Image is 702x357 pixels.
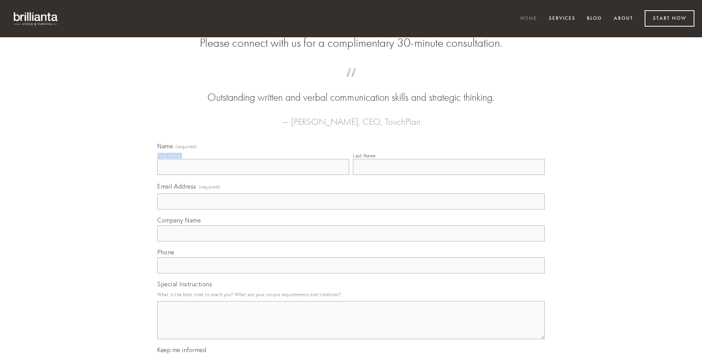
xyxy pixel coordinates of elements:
[157,182,196,190] span: Email Address
[157,36,545,50] h2: Please connect with us for a complimentary 30-minute consultation.
[157,248,174,256] span: Phone
[199,182,220,192] span: (required)
[169,75,533,105] blockquote: Outstanding written and verbal communication skills and strategic thinking.
[645,10,694,27] a: Start Now
[544,13,580,25] a: Services
[157,216,201,224] span: Company Name
[169,105,533,129] figcaption: — [PERSON_NAME], CEO, TouchPlan
[157,289,545,300] p: What is the best time to reach you? What are your unique requirements and timelines?
[157,280,212,288] span: Special Instructions
[582,13,607,25] a: Blog
[609,13,638,25] a: About
[157,142,173,150] span: Name
[8,8,65,30] img: brillianta - research, strategy, marketing
[175,144,197,149] span: (required)
[169,75,533,90] span: “
[157,346,206,354] span: Keep me informed
[157,153,180,159] div: First Name
[353,153,376,159] div: Last Name
[515,13,542,25] a: Home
